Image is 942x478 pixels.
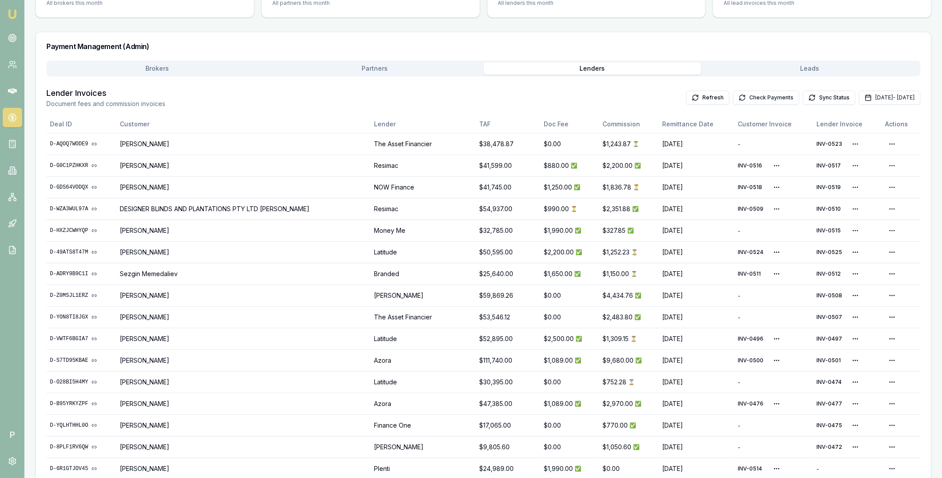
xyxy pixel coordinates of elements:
td: The Asset Financier [370,133,476,155]
span: DB ID: cmep341xk000fflxfe1fvmmyn Xero ID: 3d6d629e-d0b4-422c-af97-75dbc7007c77 [816,400,845,407]
div: $9,805.60 [479,443,537,451]
span: - [738,422,740,429]
div: $1,309.15 [603,334,656,343]
td: [DATE] [659,393,734,414]
span: DB ID: cmejlnouk000sexsh0sct1fxc Xero ID: 6a5e7fd2-4113-4b01-b94e-4cf9a4ab73d2 [816,444,845,451]
td: [PERSON_NAME] [116,328,370,349]
span: Payment Received [634,162,641,169]
div: $0.00 [544,140,595,148]
p: Document fees and commission invoices [46,99,165,108]
div: $25,640.00 [479,269,537,278]
div: $1,250.00 [544,183,595,192]
a: D-YQLHTHHL0O [50,422,113,429]
a: D-O28BI5H4MY [50,379,113,386]
th: Lender Invoice [813,115,881,133]
td: NOW Finance [370,176,476,198]
div: $41,599.00 [479,161,537,170]
span: - [738,292,740,299]
div: $0.00 [603,464,656,473]
td: [PERSON_NAME] [116,176,370,198]
td: Latitude [370,328,476,349]
span: Payment Received [574,184,580,191]
div: $2,500.00 [544,334,595,343]
span: DB ID: cmersbcfz006gr84fl00sc3aa Xero ID: 201f1424-17b6-4644-a145-a75faeff80cf [816,292,845,299]
th: Customer [116,115,370,133]
span: Payment Received [575,357,581,364]
span: Payment Pending [631,270,637,277]
td: [DATE] [659,436,734,458]
a: D-6R1GTJOV45 [50,465,113,472]
td: [DATE] [659,263,734,285]
td: [DATE] [659,349,734,371]
td: [DATE] [659,414,734,436]
span: DB ID: cmep2uvvj0004flxfcp8ebpn5 Xero ID: 99ffb661-deb7-4bfb-aa3f-5cddbba42622 [816,422,845,429]
div: $53,546.12 [479,313,537,322]
span: - [738,141,740,148]
button: Check Payments [733,91,799,105]
a: D-VWTF6BGIA7 [50,335,113,342]
td: [PERSON_NAME] [116,393,370,414]
span: DB ID: cmerwhqpw004dwzhqao449y3r Xero ID: 5bd32a09-8a4e-49a3-acef-6c89d134fb56 [738,205,766,212]
div: $2,970.00 [603,399,656,408]
div: $1,050.60 [603,443,656,451]
td: Finance One [370,414,476,436]
span: DB ID: cmeqi3ufq00a0cn8f30fvh8d6 Xero ID: ad26e254-bd33-48f3-a6af-14e4d872ec95 [816,335,845,342]
button: Leads [701,62,919,75]
a: D-G0C1PZHKXR [50,162,113,169]
span: DB ID: cmes13py2000911kfsiqi1bal Xero ID: a049859a-945d-4084-beae-cd8ae2f62124 [816,270,845,277]
span: DB ID: cmeqi7ez9002dfyk2btncnmfy Xero ID: 4eb0469f-15dd-472c-a503-667ef51e511f [738,357,766,364]
th: Remittance Date [659,115,734,133]
span: Payment Pending [571,205,577,212]
span: P [3,425,22,444]
span: Payment Received [576,335,582,342]
th: Customer Invoice [734,115,813,133]
span: Payment Received [632,205,639,212]
span: Payment Received [634,314,641,321]
td: DESIGNER BLINDS AND PLANTATIONS PTY LTD [PERSON_NAME] [116,198,370,220]
div: $0.00 [544,443,595,451]
div: $52,895.00 [479,334,537,343]
th: Lender [370,115,476,133]
button: Lenders [484,62,701,75]
th: Doc Fee [540,115,599,133]
span: Payment Received [635,357,642,364]
td: [DATE] [659,155,734,176]
div: $1,990.00 [544,464,595,473]
span: Payment Pending [628,379,635,386]
div: $2,351.88 [603,205,656,213]
div: $0.00 [544,421,595,430]
a: D-49ATS8T47M [50,249,113,256]
h3: Payment Management (Admin) [46,43,920,50]
td: The Asset Financier [370,306,476,328]
td: Branded [370,263,476,285]
span: DB ID: cmet91jnr0011pxevck77nvut Xero ID: e3ae0c1f-dcbe-4d63-bd0d-9e900354d2cc [738,465,766,472]
div: $1,089.00 [544,356,595,365]
span: Payment Received [635,400,641,407]
a: D-YON8TI8JGX [50,314,113,321]
td: [DATE] [659,328,734,349]
td: Latitude [370,371,476,393]
td: [PERSON_NAME] [116,436,370,458]
a: D-HXZJCWHYQP [50,227,113,234]
button: [DATE]- [DATE] [859,91,920,105]
span: DB ID: cmeuvfsv8002y119zdvco6xkv Xero ID: e68ca33f-d215-44ba-bd9a-a4e7c535a1e6 [738,162,766,169]
div: $990.00 [544,205,595,213]
td: [PERSON_NAME] [116,241,370,263]
div: $47,385.00 [479,399,537,408]
a: D-S7TD95KBAE [50,357,113,364]
span: DB ID: cmeqozl37004gjzd37che9jcw Xero ID: 8f2171cf-dbc4-4673-8f4b-6b0c91650e49 [816,314,845,321]
span: DB ID: cmerwhrx7004hwzhqv79qv6vk Xero ID: ed76b8ab-4c8f-4821-ac0d-49202e4dd21b [816,205,845,212]
td: [PERSON_NAME] [116,306,370,328]
div: $30,395.00 [479,378,537,387]
div: $9,680.00 [603,356,656,365]
span: DB ID: cmep2lk6j0006vyjl7jmistbu Xero ID: 3bb9991e-01d6-41af-a6f9-c32cc41c7090 [816,379,845,386]
span: Payment Received [575,400,581,407]
div: $770.00 [603,421,656,430]
span: - [738,379,740,386]
td: [DATE] [659,285,734,306]
span: Payment Pending [631,249,638,256]
td: [PERSON_NAME] [116,285,370,306]
div: $327.85 [603,226,656,235]
div: $880.00 [544,161,595,170]
div: $59,869.26 [479,291,537,300]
